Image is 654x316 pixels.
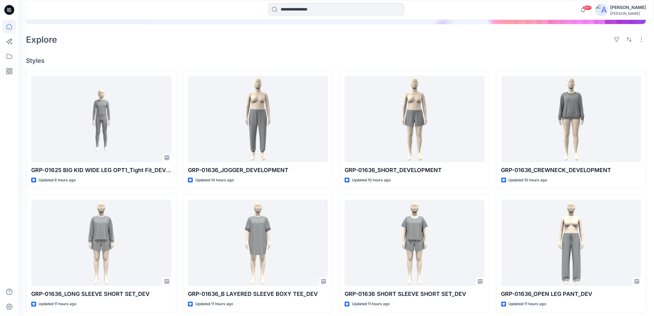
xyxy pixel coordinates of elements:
[31,200,171,286] a: GRP-01636_LONG SLEEVE SHORT SET_DEV
[610,4,646,11] div: [PERSON_NAME]
[501,200,641,286] a: GRP-01636_OPEN LEG PANT_DEV
[501,166,641,175] p: GRP-01636_CREWNECK_DEVELOPMENT
[39,301,76,307] p: Updated 11 hours ago
[352,177,391,184] p: Updated 10 hours ago
[39,177,76,184] p: Updated 8 hours ago
[195,177,234,184] p: Updated 10 hours ago
[195,301,233,307] p: Updated 11 hours ago
[345,200,485,286] a: GRP-01636 SHORT SLEEVE SHORT SET_DEV
[509,177,547,184] p: Updated 10 hours ago
[501,290,641,298] p: GRP-01636_OPEN LEG PANT_DEV
[31,166,171,175] p: GRP-01625 BIG KID WIDE LEG OPT1_Tight Fit_DEVELOPMENT
[583,5,592,10] span: 99+
[352,301,390,307] p: Updated 11 hours ago
[345,166,485,175] p: GRP-01636_SHORT_DEVELOPMENT
[26,35,57,45] h2: Explore
[31,290,171,298] p: GRP-01636_LONG SLEEVE SHORT SET_DEV
[188,290,328,298] p: GRP-01636_B LAYERED SLEEVE BOXY TEE_DEV
[596,4,608,16] img: avatar
[610,11,646,16] div: [PERSON_NAME]
[26,57,647,64] h4: Styles
[31,76,171,162] a: GRP-01625 BIG KID WIDE LEG OPT1_Tight Fit_DEVELOPMENT
[501,76,641,162] a: GRP-01636_CREWNECK_DEVELOPMENT
[345,76,485,162] a: GRP-01636_SHORT_DEVELOPMENT
[188,166,328,175] p: GRP-01636_JOGGER_DEVELOPMENT
[345,290,485,298] p: GRP-01636 SHORT SLEEVE SHORT SET_DEV
[509,301,546,307] p: Updated 11 hours ago
[188,200,328,286] a: GRP-01636_B LAYERED SLEEVE BOXY TEE_DEV
[188,76,328,162] a: GRP-01636_JOGGER_DEVELOPMENT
